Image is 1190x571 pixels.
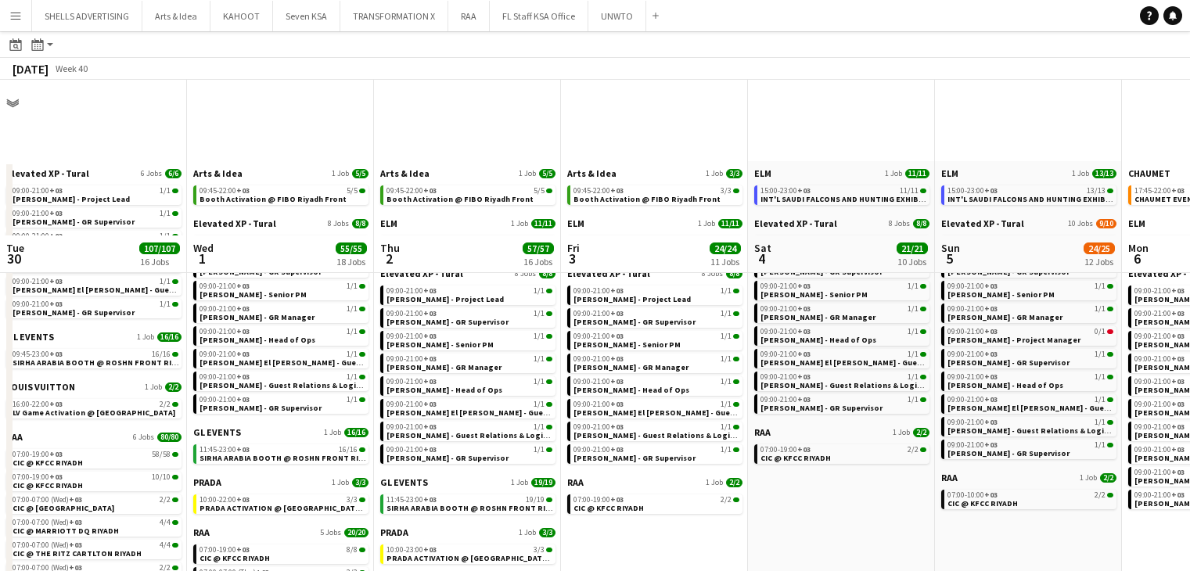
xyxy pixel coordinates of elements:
span: 11/11 [531,219,555,228]
a: 09:00-21:00+031/1[PERSON_NAME] - GR Manager [573,354,739,372]
span: +03 [797,394,811,404]
span: 09:00-21:00 [13,187,63,195]
span: +03 [610,185,624,196]
span: Elevated XP - Tural [380,268,463,279]
span: +03 [797,349,811,359]
span: 09:00-21:00 [386,310,437,318]
span: 1/1 [1095,282,1106,290]
button: TRANSFORMATION X [340,1,448,31]
a: 09:00-21:00+031/1[PERSON_NAME] - GR Manager [760,303,926,321]
a: 09:00-21:00+031/1[PERSON_NAME] - Head of Ops [573,376,739,394]
span: 1 Job [706,169,723,178]
span: 11/11 [900,187,919,195]
a: 09:00-21:00+030/1[PERSON_NAME] - Project Manager [947,326,1113,344]
span: 1/1 [721,287,732,295]
button: UNWTO [588,1,646,31]
a: 09:00-21:00+031/1[PERSON_NAME] - GR Supervisor [200,394,365,412]
span: +03 [236,303,250,314]
a: 09:00-21:00+031/1[PERSON_NAME] - Senior PM [200,281,365,299]
span: 0/1 [1095,328,1106,336]
span: 09:00-21:00 [573,378,624,386]
span: Aysel Ahmadova - Project Lead [13,194,130,204]
a: GL EVENTS1 Job16/16 [6,331,182,343]
a: 15:00-23:00+0313/13INT'L SAUDI FALCONS AND HUNTING EXHIBITION '25 @ [GEOGRAPHIC_DATA] - [GEOGRAPH... [947,185,1113,203]
a: 09:00-21:00+031/1[PERSON_NAME] - GR Supervisor [386,308,552,326]
span: 09:00-21:00 [200,373,250,381]
span: 1 Job [698,219,715,228]
span: Booth Activation @ FIBO Riyadh Front [386,194,534,204]
span: 09:45-23:00 [13,350,63,358]
span: +03 [236,372,250,382]
button: SHELLS ADVERTISING [32,1,142,31]
span: +03 [49,399,63,409]
a: Elevated XP - Tural8 Jobs8/8 [193,217,369,229]
span: +03 [797,281,811,291]
span: 09:00-21:00 [1134,378,1185,386]
span: Elevated XP - Tural [754,217,837,229]
span: Giuseppe Fontani - GR Manager [760,312,875,322]
span: Rodrigo Oliveira - Head of Ops [200,335,315,345]
span: Arts & Idea [380,167,430,179]
span: Basim Aqil - GR Supervisor [573,317,696,327]
a: 09:00-21:00+031/1[PERSON_NAME] - GR Supervisor [760,394,926,412]
span: 09:00-21:00 [947,396,998,404]
span: 5/5 [347,187,358,195]
div: Arts & Idea1 Job5/509:45-22:00+035/5Booth Activation @ FIBO Riyadh Front [193,167,369,217]
span: +03 [1171,308,1185,318]
span: 09:00-21:00 [947,350,998,358]
span: +03 [984,185,998,196]
span: Giuseppe Fontani - GR Manager [200,312,315,322]
span: 11/11 [718,219,742,228]
span: 09:45-22:00 [386,187,437,195]
span: 8 Jobs [328,219,349,228]
a: LOUIS VUITTON1 Job2/2 [6,381,182,393]
span: Serina El Kaissi - Guest Relations Manager [200,357,438,368]
span: +03 [423,308,437,318]
span: 6 Jobs [141,169,162,178]
span: +03 [797,326,811,336]
span: 09:00-21:00 [1134,332,1185,340]
span: 09:00-21:00 [200,282,250,290]
span: +03 [797,372,811,382]
span: 1/1 [347,282,358,290]
a: 09:00-21:00+031/1[PERSON_NAME] - Head of Ops [200,326,365,344]
a: 09:00-21:00+031/1[PERSON_NAME] - Project Lead [573,285,739,303]
span: 09:00-21:00 [760,305,811,313]
div: ELM1 Job11/1115:00-23:00+0311/11INT'L SAUDI FALCONS AND HUNTING EXHIBITION '25 @ [GEOGRAPHIC_DATA... [380,217,555,268]
span: 8 Jobs [515,269,536,278]
span: 1/1 [908,282,919,290]
a: ELM1 Job11/11 [380,217,555,229]
span: 6/6 [165,169,182,178]
span: 5/5 [539,169,555,178]
span: 15:00-23:00 [760,187,811,195]
span: 1/1 [347,373,358,381]
a: 09:00-21:00+031/1[PERSON_NAME] El [PERSON_NAME] - Guest Relations Manager [573,399,739,417]
span: Elevated XP - Tural [193,217,276,229]
span: 09:00-21:00 [386,378,437,386]
span: Giuseppe Fontani - GR Manager [573,362,688,372]
span: Sevda Aliyeva - Guest Relations & Logistics Manager [760,380,970,390]
span: Diana Fazlitdinova - Senior PM [760,289,868,300]
span: 5/5 [534,187,545,195]
span: 09:00-21:00 [573,310,624,318]
span: +03 [49,231,63,241]
span: Basim Aqil - GR Supervisor [386,317,509,327]
span: +03 [423,331,437,341]
a: 09:00-21:00+031/1[PERSON_NAME] - GR Supervisor [947,349,1113,367]
span: 1/1 [160,210,171,217]
span: 09:00-21:00 [386,287,437,295]
span: +03 [1171,285,1185,296]
span: +03 [236,326,250,336]
span: +03 [1171,185,1185,196]
a: 09:00-21:00+031/1[PERSON_NAME] - Senior PM [386,331,552,349]
span: Diana Fazlitdinova - Senior PM [947,289,1055,300]
a: 09:00-21:00+031/1[PERSON_NAME] - Guest Relations & Logistics Manager [200,372,365,390]
span: 09:00-21:00 [947,328,998,336]
a: 09:00-21:00+031/1[PERSON_NAME] - Head of Ops [947,372,1113,390]
span: 1/1 [721,310,732,318]
span: LOUIS VUITTON [6,381,75,393]
span: Arts & Idea [567,167,617,179]
span: 09:00-21:00 [200,328,250,336]
span: Giuseppe Fontani - GR Manager [386,362,502,372]
span: +03 [236,394,250,404]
